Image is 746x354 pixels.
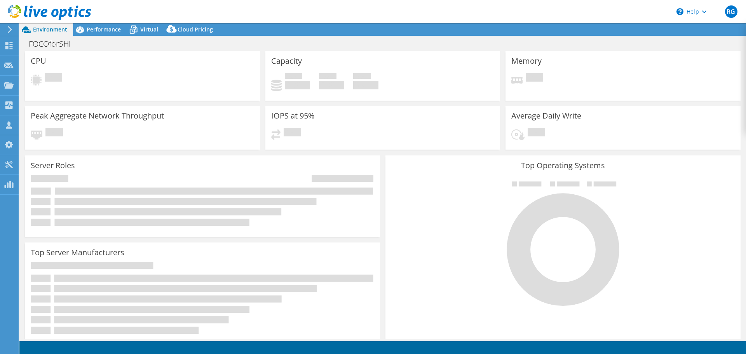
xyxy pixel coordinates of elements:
h1: FOCOforSHI [25,40,83,48]
span: Total [353,73,371,81]
h3: CPU [31,57,46,65]
h3: Top Operating Systems [391,161,735,170]
span: Pending [526,73,543,84]
h3: Average Daily Write [511,112,581,120]
span: Pending [284,128,301,138]
h3: Peak Aggregate Network Throughput [31,112,164,120]
span: Used [285,73,302,81]
h4: 0 GiB [285,81,310,89]
h3: Top Server Manufacturers [31,248,124,257]
h4: 0 GiB [353,81,378,89]
h3: Memory [511,57,542,65]
span: Free [319,73,336,81]
span: Performance [87,26,121,33]
span: Cloud Pricing [178,26,213,33]
svg: \n [676,8,683,15]
span: RG [725,5,737,18]
span: Pending [528,128,545,138]
span: Pending [45,73,62,84]
span: Environment [33,26,67,33]
h4: 0 GiB [319,81,344,89]
span: Pending [45,128,63,138]
h3: IOPS at 95% [271,112,315,120]
h3: Server Roles [31,161,75,170]
span: Virtual [140,26,158,33]
h3: Capacity [271,57,302,65]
